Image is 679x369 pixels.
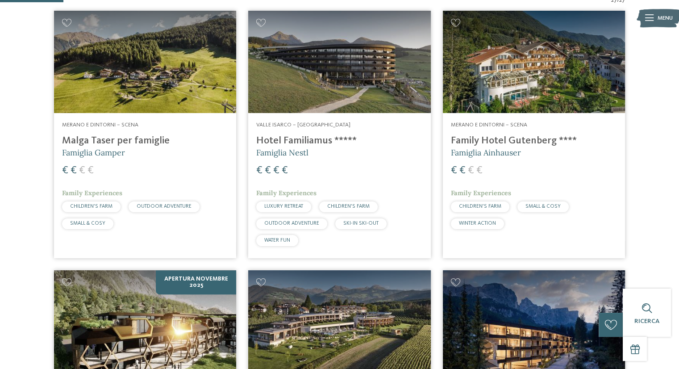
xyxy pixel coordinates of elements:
[256,122,350,128] span: Valle Isarco – [GEOGRAPHIC_DATA]
[248,11,430,113] img: Cercate un hotel per famiglie? Qui troverete solo i migliori!
[273,165,279,176] span: €
[256,147,308,158] span: Famiglia Nestl
[79,165,85,176] span: €
[54,11,236,113] img: Cercate un hotel per famiglie? Qui troverete solo i migliori!
[70,204,112,209] span: CHILDREN’S FARM
[343,221,379,226] span: SKI-IN SKI-OUT
[468,165,474,176] span: €
[256,165,262,176] span: €
[451,147,521,158] span: Famiglia Ainhauser
[476,165,483,176] span: €
[451,135,617,147] h4: Family Hotel Gutenberg ****
[451,122,527,128] span: Merano e dintorni – Scena
[137,204,192,209] span: OUTDOOR ADVENTURE
[451,189,511,197] span: Family Experiences
[443,11,625,258] a: Cercate un hotel per famiglie? Qui troverete solo i migliori! Merano e dintorni – Scena Family Ho...
[62,122,138,128] span: Merano e dintorni – Scena
[443,11,625,113] img: Family Hotel Gutenberg ****
[256,189,317,197] span: Family Experiences
[248,11,430,258] a: Cercate un hotel per famiglie? Qui troverete solo i migliori! Valle Isarco – [GEOGRAPHIC_DATA] Ho...
[62,135,228,147] h4: Malga Taser per famiglie
[265,165,271,176] span: €
[87,165,94,176] span: €
[451,165,457,176] span: €
[282,165,288,176] span: €
[70,221,105,226] span: SMALL & COSY
[71,165,77,176] span: €
[459,221,496,226] span: WINTER ACTION
[54,11,236,258] a: Cercate un hotel per famiglie? Qui troverete solo i migliori! Merano e dintorni – Scena Malga Tas...
[264,238,290,243] span: WATER FUN
[62,189,122,197] span: Family Experiences
[459,165,466,176] span: €
[62,165,68,176] span: €
[264,221,319,226] span: OUTDOOR ADVENTURE
[634,318,659,324] span: Ricerca
[525,204,561,209] span: SMALL & COSY
[327,204,370,209] span: CHILDREN’S FARM
[62,147,125,158] span: Famiglia Gamper
[264,204,303,209] span: LUXURY RETREAT
[459,204,501,209] span: CHILDREN’S FARM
